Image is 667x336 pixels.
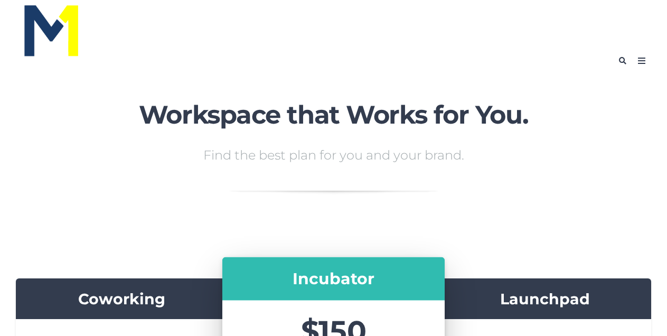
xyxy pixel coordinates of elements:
h2: Workspace that Works for You. [138,101,529,129]
img: MileOne Blue_Yellow Logo [22,2,81,58]
h3: Launchpad [450,289,641,309]
p: Find the best plan for you and your brand. [138,149,529,162]
h3: Incubator [233,268,434,288]
h3: Coworking [26,289,217,309]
